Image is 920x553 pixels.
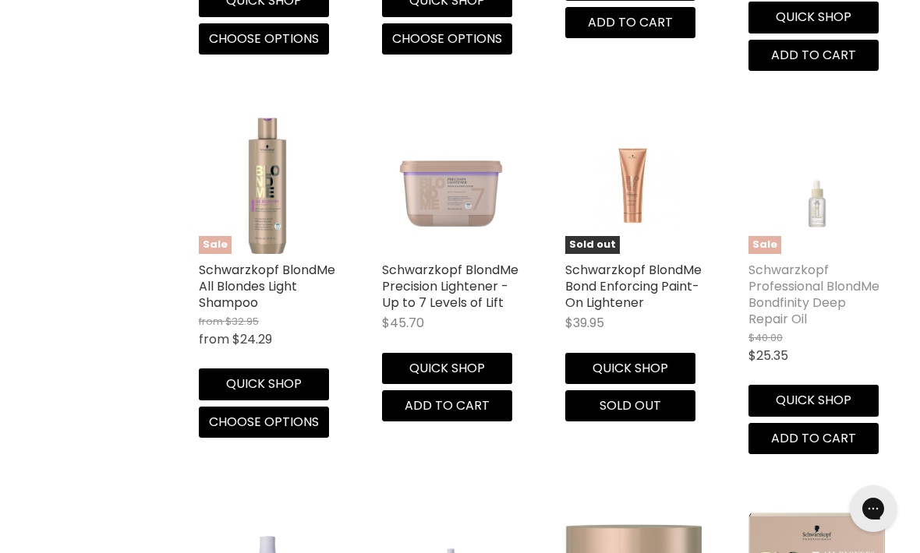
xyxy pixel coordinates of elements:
[748,118,885,254] a: Schwarzkopf Professional BlondMe Bondfinity Deep Repair OilSale
[771,429,856,447] span: Add to cart
[199,368,329,400] button: Quick shop
[565,353,695,384] button: Quick shop
[382,390,512,421] button: Add to cart
[748,385,879,416] button: Quick shop
[382,353,512,384] button: Quick shop
[209,30,319,48] span: Choose options
[382,118,518,254] img: Schwarzkopf BlondMe Precision Lightener - Up to 7 Levels of Lift
[392,30,502,48] span: Choose options
[199,118,335,254] img: Schwarzkopf BlondMe All Blondes Light Shampoo
[565,118,702,254] a: Schwarzkopf BlondMe Bond Enforcing Paint-On LightenerSold out
[565,261,702,312] a: Schwarzkopf BlondMe Bond Enforcing Paint-On Lightener
[199,236,232,254] span: Sale
[748,423,879,454] button: Add to cart
[199,118,335,254] a: Schwarzkopf BlondMe All Blondes Light ShampooSale
[565,236,620,254] span: Sold out
[199,407,329,438] button: Choose options
[199,330,229,348] span: from
[588,118,679,254] img: Schwarzkopf BlondMe Bond Enforcing Paint-On Lightener
[842,480,904,537] iframe: Gorgias live chat messenger
[588,13,673,31] span: Add to cart
[565,314,604,332] span: $39.95
[748,40,879,71] button: Add to cart
[232,330,272,348] span: $24.29
[405,396,490,414] span: Add to cart
[382,314,424,332] span: $45.70
[382,261,518,312] a: Schwarzkopf BlondMe Precision Lightener - Up to 7 Levels of Lift
[771,46,856,64] span: Add to cart
[209,413,319,431] span: Choose options
[225,314,259,329] span: $32.95
[382,23,512,55] button: Choose options
[748,347,788,365] span: $25.35
[748,330,783,345] span: $40.00
[565,390,695,421] button: Sold out
[199,261,335,312] a: Schwarzkopf BlondMe All Blondes Light Shampoo
[748,135,885,237] img: Schwarzkopf Professional BlondMe Bondfinity Deep Repair Oil
[565,7,695,38] button: Add to cart
[600,396,661,414] span: Sold out
[748,236,781,254] span: Sale
[199,23,329,55] button: Choose options
[199,314,223,329] span: from
[748,2,879,33] button: Quick shop
[748,261,879,328] a: Schwarzkopf Professional BlondMe Bondfinity Deep Repair Oil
